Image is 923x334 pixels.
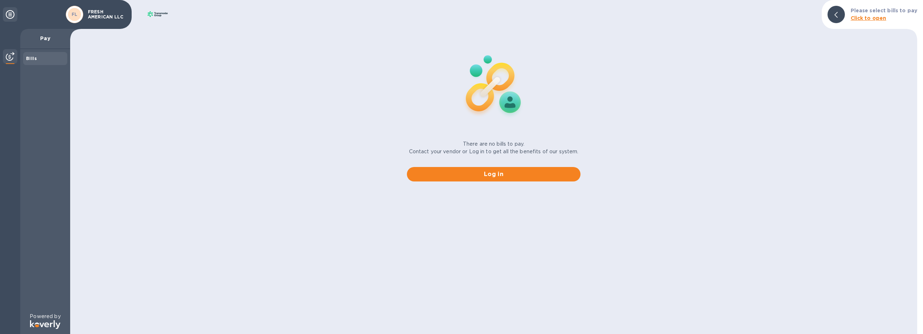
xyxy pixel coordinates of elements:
[26,35,64,42] p: Pay
[26,56,37,61] b: Bills
[30,320,60,329] img: Logo
[851,8,917,13] b: Please select bills to pay
[413,170,575,179] span: Log in
[88,9,124,20] p: FRESH AMERICAN LLC
[409,140,579,155] p: There are no bills to pay. Contact your vendor or Log in to get all the benefits of our system.
[407,167,580,181] button: Log in
[30,313,60,320] p: Powered by
[72,12,78,17] b: FL
[851,15,886,21] b: Click to open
